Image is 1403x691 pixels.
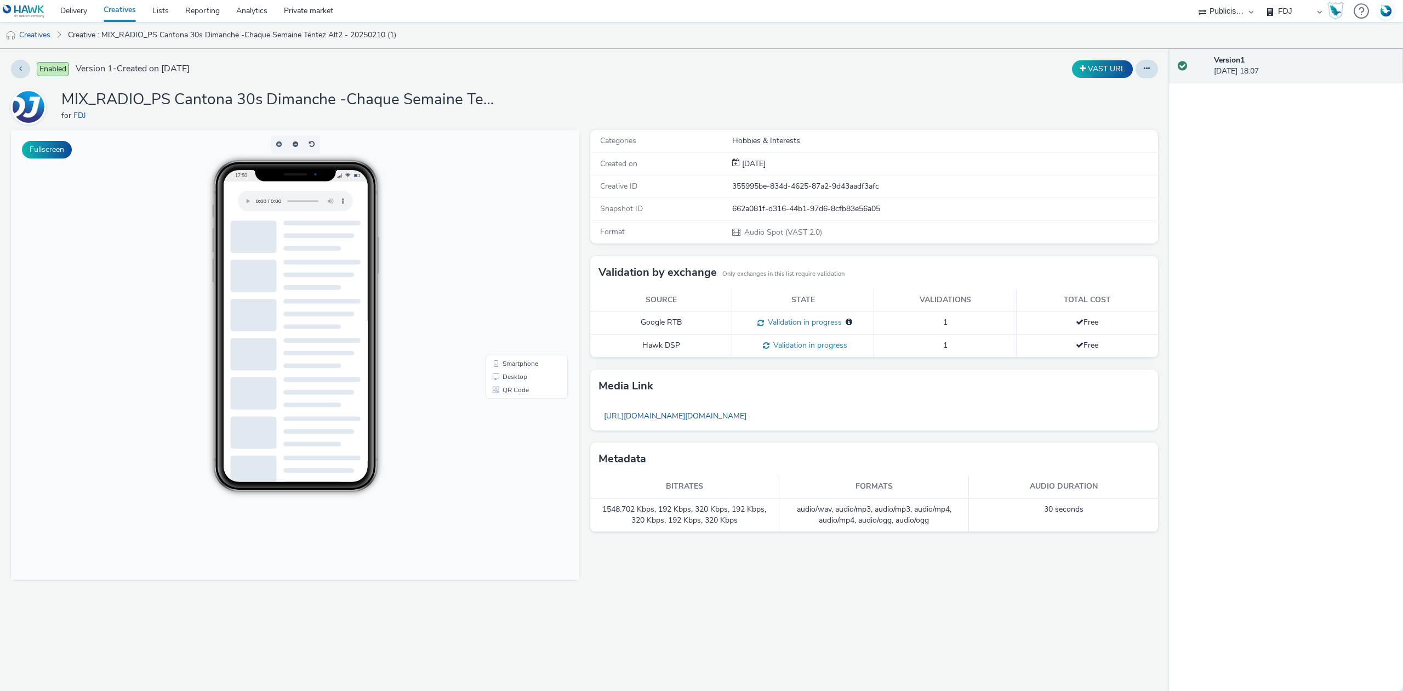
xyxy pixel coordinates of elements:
[76,63,190,75] span: Version 1 - Created on [DATE]
[61,110,73,121] span: for
[37,62,69,76] span: Enabled
[1214,55,1245,65] strong: Version 1
[600,203,643,214] span: Snapshot ID
[73,110,90,121] a: FDJ
[600,135,636,146] span: Categories
[477,253,555,267] li: QR Code
[1069,60,1136,78] div: Duplicate the creative as a VAST URL
[1378,3,1394,19] img: Account FR
[590,475,780,498] th: Bitrates
[1076,317,1098,327] span: Free
[3,4,45,18] img: undefined Logo
[1214,55,1394,77] div: [DATE] 18:07
[224,42,236,48] span: 17:50
[732,203,1157,214] div: 662a081f-d316-44b1-97d6-8cfb83e56a05
[969,499,1159,533] td: 30 seconds
[722,270,845,279] small: Only exchanges in this list require validation
[732,289,874,311] th: State
[600,158,637,169] span: Created on
[61,89,500,110] h1: MIX_RADIO_PS Cantona 30s Dimanche -Chaque Semaine Tentez Alt2 - 20250210 (1)
[477,240,555,253] li: Desktop
[600,226,625,237] span: Format
[5,30,16,41] img: audio
[590,289,732,311] th: Source
[62,22,402,48] a: Creative : MIX_RADIO_PS Cantona 30s Dimanche -Chaque Semaine Tentez Alt2 - 20250210 (1)
[764,317,842,327] span: Validation in progress
[477,227,555,240] li: Smartphone
[740,158,766,169] span: [DATE]
[598,264,717,281] h3: Validation by exchange
[1076,340,1098,350] span: Free
[969,475,1159,498] th: Audio duration
[600,181,637,191] span: Creative ID
[874,289,1016,311] th: Validations
[598,378,653,394] h3: Media link
[779,499,969,533] td: audio/wav, audio/mp3, audio/mp3, audio/mp4, audio/mp4, audio/ogg, audio/ogg
[13,91,44,123] img: FDJ
[22,141,72,158] button: Fullscreen
[732,181,1157,192] div: 355995be-834d-4625-87a2-9d43aadf3afc
[492,230,527,237] span: Smartphone
[590,499,780,533] td: 1548.702 Kbps, 192 Kbps, 320 Kbps, 192 Kbps, 320 Kbps, 192 Kbps, 320 Kbps
[1072,60,1133,78] button: VAST URL
[943,317,948,327] span: 1
[598,405,752,427] a: [URL][DOMAIN_NAME][DOMAIN_NAME]
[492,257,518,263] span: QR Code
[743,227,822,237] span: Audio Spot (VAST 2.0)
[779,475,969,498] th: Formats
[492,243,516,250] span: Desktop
[598,451,646,467] h3: Metadata
[11,101,50,112] a: FDJ
[590,335,732,358] td: Hawk DSP
[769,340,847,350] span: Validation in progress
[1327,2,1344,20] img: Hawk Academy
[943,340,948,350] span: 1
[1016,289,1158,311] th: Total cost
[590,311,732,335] td: Google RTB
[732,135,1157,146] div: Hobbies & Interests
[1327,2,1348,20] a: Hawk Academy
[740,158,766,169] div: Creation 06 August 2025, 18:07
